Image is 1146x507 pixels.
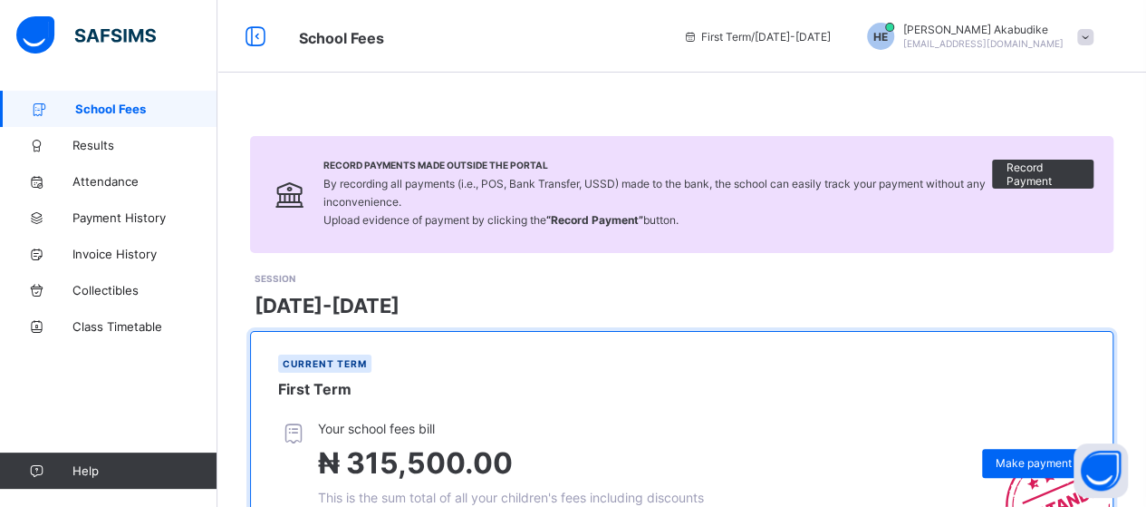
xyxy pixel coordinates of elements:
[16,16,156,54] img: safsims
[323,160,993,171] span: Record Payments Made Outside the Portal
[283,358,367,369] span: Current term
[903,23,1064,36] span: [PERSON_NAME] Akabudike
[72,210,217,225] span: Payment History
[72,138,217,152] span: Results
[903,38,1064,49] span: [EMAIL_ADDRESS][DOMAIN_NAME]
[255,294,400,317] span: [DATE]-[DATE]
[278,380,352,398] span: First Term
[546,213,643,227] b: “Record Payment”
[72,283,217,297] span: Collectibles
[849,23,1103,50] div: HenryAkabudike
[318,421,704,436] span: Your school fees bill
[318,490,704,505] span: This is the sum total of all your children's fees including discounts
[1006,161,1080,188] span: Record Payment
[72,463,217,478] span: Help
[996,456,1072,470] span: Make payment
[1074,444,1128,498] button: Open asap
[255,273,295,284] span: SESSION
[299,29,384,47] span: School Fees
[72,174,217,189] span: Attendance
[72,319,217,334] span: Class Timetable
[318,445,513,481] span: ₦ 315,500.00
[72,247,217,261] span: Invoice History
[683,30,831,44] span: session/term information
[323,177,986,227] span: By recording all payments (i.e., POS, Bank Transfer, USSD) made to the bank, the school can easil...
[873,30,888,44] span: HE
[75,102,217,116] span: School Fees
